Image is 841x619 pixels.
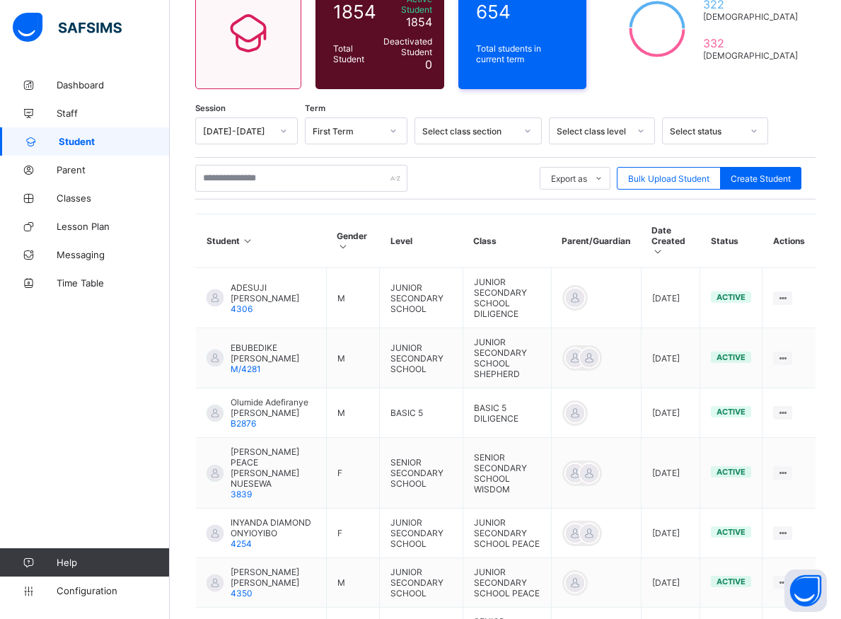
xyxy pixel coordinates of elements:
[231,303,253,314] span: 4306
[380,214,463,268] th: Level
[57,79,170,91] span: Dashboard
[717,292,746,302] span: active
[195,103,226,113] span: Session
[628,173,709,184] span: Bulk Upload Student
[717,527,746,537] span: active
[326,214,379,268] th: Gender
[231,489,252,499] span: 3839
[231,446,315,489] span: [PERSON_NAME] PEACE [PERSON_NAME] NUESEWA
[59,136,170,147] span: Student
[231,567,315,588] span: [PERSON_NAME] [PERSON_NAME]
[717,577,746,586] span: active
[57,585,169,596] span: Configuration
[700,214,762,268] th: Status
[57,277,170,289] span: Time Table
[463,268,551,328] td: JUNIOR SECONDARY SCHOOL DILIGENCE
[57,108,170,119] span: Staff
[651,246,663,257] i: Sort in Ascending Order
[762,214,816,268] th: Actions
[703,36,798,50] span: 332
[425,57,432,71] span: 0
[196,214,327,268] th: Student
[57,249,170,260] span: Messaging
[406,15,432,29] span: 1854
[380,558,463,608] td: JUNIOR SECONDARY SCHOOL
[784,569,827,612] button: Open asap
[326,388,379,438] td: M
[57,164,170,175] span: Parent
[463,509,551,558] td: JUNIOR SECONDARY SCHOOL PEACE
[326,268,379,328] td: M
[231,397,315,418] span: Olumide Adefiranye [PERSON_NAME]
[641,328,700,388] td: [DATE]
[717,467,746,477] span: active
[313,126,381,137] div: First Term
[703,50,798,61] span: [DEMOGRAPHIC_DATA]
[463,558,551,608] td: JUNIOR SECONDARY SCHOOL PEACE
[231,282,315,303] span: ADESUJI [PERSON_NAME]
[13,13,122,42] img: safsims
[231,364,261,374] span: M/4281
[422,126,516,137] div: Select class section
[337,241,349,252] i: Sort in Ascending Order
[476,43,569,64] span: Total students in current term
[641,268,700,328] td: [DATE]
[717,352,746,362] span: active
[670,126,742,137] div: Select status
[380,509,463,558] td: JUNIOR SECONDARY SCHOOL
[57,221,170,232] span: Lesson Plan
[57,557,169,568] span: Help
[703,11,798,22] span: [DEMOGRAPHIC_DATA]
[326,558,379,608] td: M
[380,438,463,509] td: SENIOR SECONDARY SCHOOL
[717,407,746,417] span: active
[641,388,700,438] td: [DATE]
[231,517,315,538] span: INYANDA DIAMOND ONYIOYIBO
[463,438,551,509] td: SENIOR SECONDARY SCHOOL WISDOM
[380,268,463,328] td: JUNIOR SECONDARY SCHOOL
[463,388,551,438] td: BASIC 5 DILIGENCE
[463,214,551,268] th: Class
[551,173,587,184] span: Export as
[383,36,432,57] span: Deactivated Student
[380,388,463,438] td: BASIC 5
[305,103,325,113] span: Term
[231,418,256,429] span: B2876
[731,173,791,184] span: Create Student
[326,438,379,509] td: F
[57,192,170,204] span: Classes
[326,328,379,388] td: M
[641,214,700,268] th: Date Created
[641,509,700,558] td: [DATE]
[380,328,463,388] td: JUNIOR SECONDARY SCHOOL
[330,40,380,68] div: Total Student
[557,126,629,137] div: Select class level
[641,558,700,608] td: [DATE]
[476,1,569,23] span: 654
[551,214,641,268] th: Parent/Guardian
[326,509,379,558] td: F
[231,342,315,364] span: EBUBEDIKE [PERSON_NAME]
[231,538,252,549] span: 4254
[231,588,253,598] span: 4350
[463,328,551,388] td: JUNIOR SECONDARY SCHOOL SHEPHERD
[333,1,376,23] span: 1854
[641,438,700,509] td: [DATE]
[203,126,272,137] div: [DATE]-[DATE]
[242,236,254,246] i: Sort in Ascending Order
